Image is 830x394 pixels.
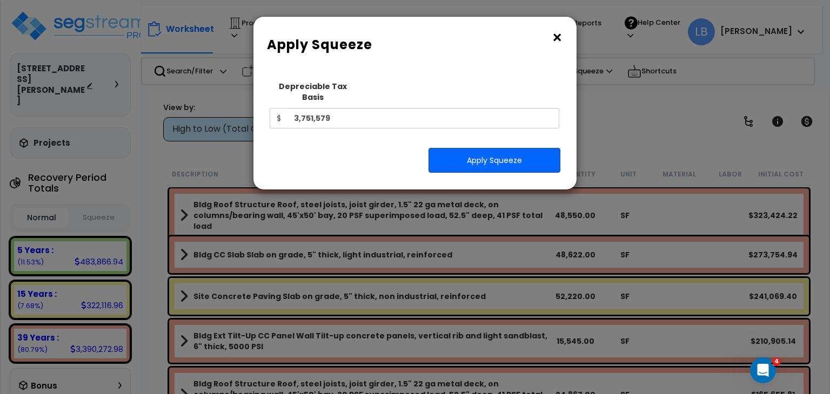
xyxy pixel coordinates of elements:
[270,108,287,128] span: $
[750,357,776,383] iframe: Intercom live chat
[772,357,781,366] span: 4
[267,36,563,54] h6: Apply Squeeze
[551,29,563,46] button: ×
[287,108,559,128] input: 0.00
[270,81,357,103] label: Depreciable Tax Basis
[429,148,560,173] button: Apply Squeeze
